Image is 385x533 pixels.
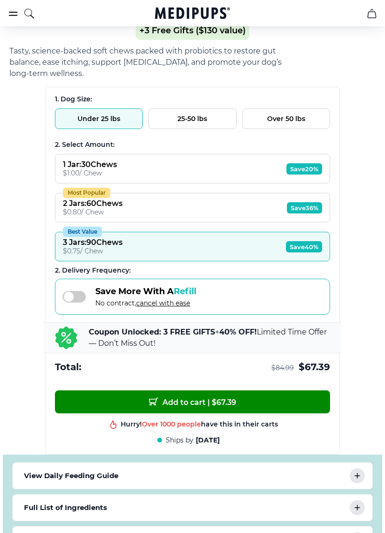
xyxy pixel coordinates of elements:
[63,188,110,198] div: Most Popular
[299,361,330,373] span: $ 67.39
[89,327,330,349] p: + Limited Time Offer — Don’t Miss Out!
[55,266,131,274] span: 2 . Delivery Frequency:
[219,327,257,336] b: 40% OFF!
[95,286,196,297] span: Save More With A
[24,502,107,513] p: Full List of Ingredients
[55,95,330,104] div: 1. Dog Size:
[63,227,102,237] div: Best Value
[55,361,81,373] span: Total:
[155,6,230,22] a: Medipups
[63,160,117,169] div: 1 Jar : 30 Chews
[121,420,278,429] div: Hurry! have this in their carts
[63,238,123,247] div: 3 Jars : 90 Chews
[148,108,236,129] button: 25-50 lbs
[242,108,330,129] button: Over 50 lbs
[136,22,249,40] span: +3 Free Gifts ($130 value)
[55,193,330,222] button: Most Popular2 Jars:60Chews$0.80/ ChewSave36%
[196,436,220,445] span: [DATE]
[286,241,322,252] span: Save 40%
[63,169,117,177] div: $ 1.00 / Chew
[286,163,322,175] span: Save 20%
[23,2,35,25] button: search
[8,8,19,19] button: burger-menu
[149,397,236,407] span: Add to cart | $ 67.39
[55,390,330,413] button: Add to cart | $67.39
[89,327,215,336] b: Coupon Unlocked: 3 FREE GIFTS
[24,470,118,481] p: View Daily Feeding Guide
[55,140,330,149] div: 2. Select Amount:
[55,154,330,183] button: 1 Jar:30Chews$1.00/ ChewSave20%
[361,2,383,25] button: cart
[9,58,282,67] span: balance, ease itching, support [MEDICAL_DATA], and promote your dog’s
[166,436,193,445] span: Ships by
[95,299,196,307] span: No contract,
[174,286,196,297] span: Refill
[63,247,123,255] div: $ 0.75 / Chew
[55,232,330,261] button: Best Value3 Jars:90Chews$0.75/ ChewSave40%
[63,199,123,208] div: 2 Jars : 60 Chews
[136,299,190,307] span: cancel with ease
[142,420,201,428] span: Over 1000 people
[55,108,143,129] button: Under 25 lbs
[9,69,84,78] span: long-term wellness.
[271,364,294,373] span: $ 84.99
[287,202,322,213] span: Save 36%
[9,46,276,55] span: Tasty, science-backed soft chews packed with probiotics to restore gut
[63,208,123,216] div: $ 0.80 / Chew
